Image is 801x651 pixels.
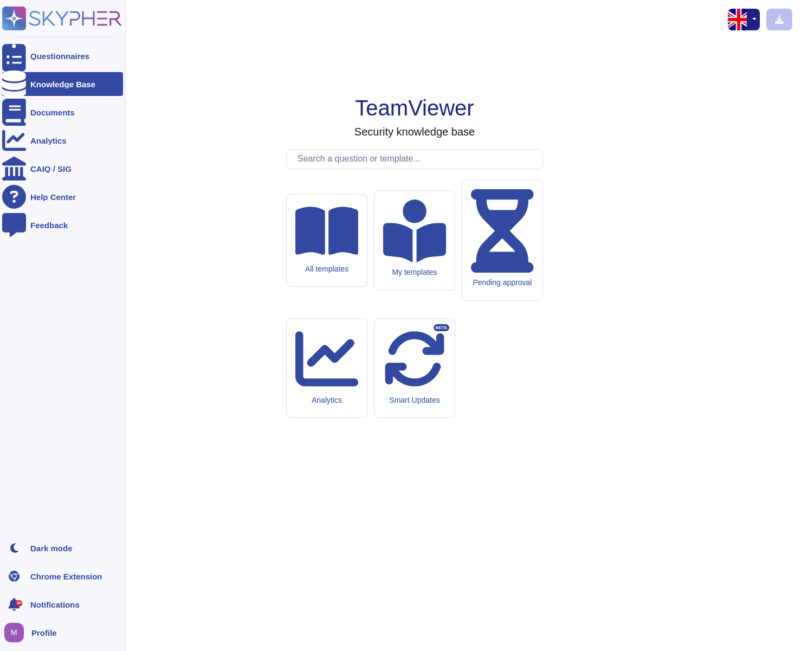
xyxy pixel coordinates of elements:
div: Analytics [30,137,67,145]
a: Analytics [2,128,123,152]
div: Chrome Extension [30,572,102,581]
input: Search a question or template... [292,150,542,169]
div: All templates [295,265,358,274]
div: Pending approval [471,278,534,287]
div: Questionnaires [30,52,89,60]
h1: TeamViewer [355,95,474,121]
div: CAIQ / SIG [30,165,72,173]
img: user [4,623,24,642]
button: user [2,621,31,644]
a: Help Center [2,185,123,209]
h3: Security knowledge base [354,125,475,138]
a: Chrome Extension [2,564,123,588]
div: Knowledge Base [30,80,95,88]
div: 9+ [16,600,22,607]
div: Analytics [295,396,358,405]
a: Knowledge Base [2,72,123,96]
a: Questionnaires [2,44,123,68]
a: Feedback [2,213,123,237]
span: Profile [31,629,57,637]
a: CAIQ / SIG [2,157,123,181]
div: My templates [383,268,446,277]
img: en [728,9,750,30]
span: Notifications [30,601,80,609]
div: Dark mode [30,544,73,552]
a: Documents [2,100,123,124]
div: BETA [434,324,449,332]
div: Feedback [30,221,68,229]
div: Smart Updates [383,396,446,405]
div: Help Center [30,193,76,201]
div: Documents [30,108,75,117]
